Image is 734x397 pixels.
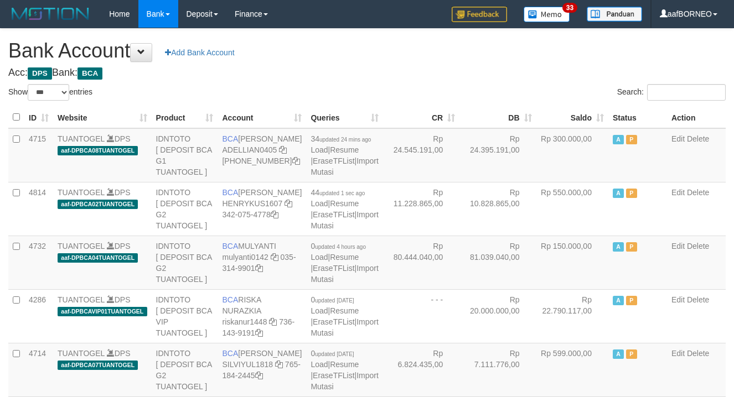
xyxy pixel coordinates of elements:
[330,145,359,154] a: Resume
[269,317,277,326] a: Copy riskanur1448 to clipboard
[58,307,147,316] span: aaf-DPBCAVIP01TUANTOGEL
[58,242,105,250] a: TUANTOGEL
[311,156,378,176] a: Import Mutasi
[315,244,366,250] span: updated 4 hours ago
[459,343,536,396] td: Rp 7.111.776,00
[218,128,306,182] td: [PERSON_NAME] [PHONE_NUMBER]
[311,349,354,358] span: 0
[222,295,238,304] span: BCA
[383,182,459,236] td: Rp 11.228.865,00
[311,210,378,230] a: Import Mutasi
[330,199,359,208] a: Resume
[383,107,459,128] th: CR: activate to sort column ascending
[53,182,152,236] td: DPS
[152,107,218,128] th: Product: activate to sort column ascending
[671,188,685,197] a: Edit
[218,236,306,289] td: MULYANTI 035-314-9901
[671,295,685,304] a: Edit
[311,145,328,154] a: Load
[53,128,152,182] td: DPS
[8,40,726,62] h1: Bank Account
[271,210,278,219] a: Copy 3420754778 to clipboard
[218,343,306,396] td: [PERSON_NAME] 765-184-2445
[311,188,378,230] span: | | |
[311,306,328,315] a: Load
[613,189,624,198] span: Active
[311,371,378,391] a: Import Mutasi
[152,128,218,182] td: IDNTOTO [ DEPOSIT BCA G1 TUANTOGEL ]
[158,43,241,62] a: Add Bank Account
[319,137,371,143] span: updated 24 mins ago
[24,107,53,128] th: ID: activate to sort column ascending
[313,264,354,273] a: EraseTFList
[536,343,608,396] td: Rp 599.000,00
[459,289,536,343] td: Rp 20.000.000,00
[58,200,138,209] span: aaf-DPBCA02TUANTOGEL
[613,296,624,305] span: Active
[218,107,306,128] th: Account: activate to sort column ascending
[24,343,53,396] td: 4714
[687,188,709,197] a: Delete
[626,189,637,198] span: Paused
[383,343,459,396] td: Rp 6.824.435,00
[222,349,238,358] span: BCA
[152,182,218,236] td: IDNTOTO [ DEPOSIT BCA G2 TUANTOGEL ]
[311,264,378,284] a: Import Mutasi
[8,6,92,22] img: MOTION_logo.png
[313,156,354,165] a: EraseTFList
[58,295,105,304] a: TUANTOGEL
[459,236,536,289] td: Rp 81.039.040,00
[311,134,371,143] span: 34
[24,128,53,182] td: 4715
[313,317,354,326] a: EraseTFList
[626,296,637,305] span: Paused
[536,289,608,343] td: Rp 22.790.117,00
[671,134,685,143] a: Edit
[315,351,354,357] span: updated [DATE]
[222,317,267,326] a: riskanur1448
[58,188,105,197] a: TUANTOGEL
[459,182,536,236] td: Rp 10.828.865,00
[647,84,726,101] input: Search:
[536,107,608,128] th: Saldo: activate to sort column ascending
[77,67,102,80] span: BCA
[58,253,138,263] span: aaf-DPBCA04TUANTOGEL
[311,360,328,369] a: Load
[667,107,726,128] th: Action
[58,361,138,370] span: aaf-DPBCA07TUANTOGEL
[613,242,624,252] span: Active
[292,156,300,165] a: Copy 5655032115 to clipboard
[58,146,138,155] span: aaf-DPBCA08TUANTOGEL
[222,145,277,154] a: ADELLIAN0405
[58,134,105,143] a: TUANTOGEL
[218,182,306,236] td: [PERSON_NAME] 342-075-4778
[311,188,365,197] span: 44
[255,371,263,380] a: Copy 7651842445 to clipboard
[255,328,263,337] a: Copy 7361439191 to clipboard
[311,295,378,337] span: | | |
[311,242,378,284] span: | | |
[311,199,328,208] a: Load
[536,236,608,289] td: Rp 150.000,00
[562,3,577,13] span: 33
[152,236,218,289] td: IDNTOTO [ DEPOSIT BCA G2 TUANTOGEL ]
[24,289,53,343] td: 4286
[587,7,642,22] img: panduan.png
[626,349,637,359] span: Paused
[383,128,459,182] td: Rp 24.545.191,00
[608,107,667,128] th: Status
[53,343,152,396] td: DPS
[626,135,637,144] span: Paused
[222,199,282,208] a: HENRYKUS1607
[313,210,354,219] a: EraseTFList
[687,242,709,250] a: Delete
[626,242,637,252] span: Paused
[311,295,354,304] span: 0
[53,236,152,289] td: DPS
[279,145,287,154] a: Copy ADELLIAN0405 to clipboard
[687,349,709,358] a: Delete
[383,289,459,343] td: - - -
[311,253,328,262] a: Load
[24,236,53,289] td: 4732
[222,360,273,369] a: SILVIYUL1818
